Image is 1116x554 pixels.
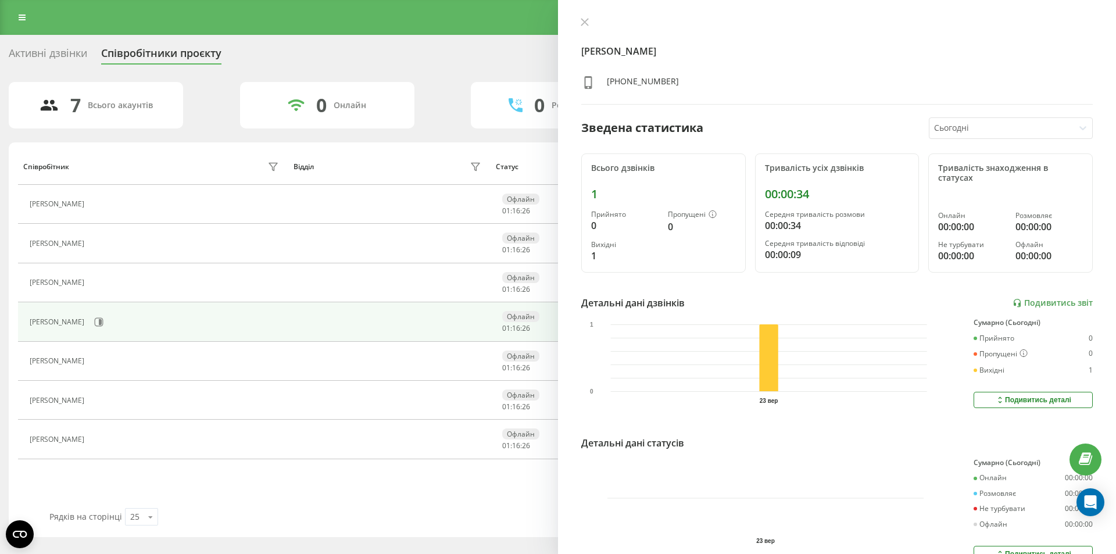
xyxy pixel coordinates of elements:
div: Не турбувати [974,505,1025,513]
div: Офлайн [1015,241,1083,249]
div: [PERSON_NAME] [30,357,87,365]
div: [PERSON_NAME] [30,396,87,405]
div: 00:00:00 [1015,249,1083,263]
a: Подивитись звіт [1013,298,1093,308]
div: Офлайн [502,351,539,362]
div: : : [502,207,530,215]
div: Розмовляють [552,101,608,110]
span: 16 [512,441,520,451]
div: Розмовляє [974,489,1016,498]
div: [PERSON_NAME] [30,318,87,326]
div: [PERSON_NAME] [30,278,87,287]
span: 26 [522,402,530,412]
div: Розмовляє [1015,212,1083,220]
div: Онлайн [974,474,1007,482]
div: 0 [534,94,545,116]
span: 26 [522,206,530,216]
div: Прийнято [591,210,659,219]
span: 01 [502,206,510,216]
div: Open Intercom Messenger [1076,488,1104,516]
div: 0 [591,219,659,233]
div: Пропущені [974,349,1028,359]
div: 0 [668,220,735,234]
div: Вихідні [974,366,1004,374]
span: 26 [522,323,530,333]
div: Детальні дані дзвінків [581,296,685,310]
div: 0 [316,94,327,116]
button: Open CMP widget [6,520,34,548]
div: 1 [1089,366,1093,374]
span: 26 [522,441,530,451]
div: Співробітники проєкту [101,47,221,65]
div: Офлайн [502,194,539,205]
div: [PHONE_NUMBER] [607,76,679,92]
div: Вихідні [591,241,659,249]
div: : : [502,364,530,372]
div: Активні дзвінки [9,47,87,65]
span: 16 [512,323,520,333]
div: Зведена статистика [581,119,703,137]
span: 26 [522,245,530,255]
span: 16 [512,363,520,373]
div: Детальні дані статусів [581,436,684,450]
span: 16 [512,206,520,216]
div: Всього акаунтів [88,101,153,110]
div: Офлайн [502,233,539,244]
div: 00:00:34 [765,187,910,201]
div: Офлайн [502,428,539,439]
div: Середня тривалість відповіді [765,240,910,248]
div: Офлайн [502,389,539,401]
div: Відділ [294,163,314,171]
span: 16 [512,402,520,412]
div: Офлайн [502,272,539,283]
div: 00:00:00 [1065,489,1093,498]
div: 1 [591,249,659,263]
div: [PERSON_NAME] [30,435,87,444]
text: 1 [590,321,593,328]
div: 7 [70,94,81,116]
div: Тривалість усіх дзвінків [765,163,910,173]
div: : : [502,403,530,411]
div: Пропущені [668,210,735,220]
span: 26 [522,284,530,294]
div: : : [502,246,530,254]
div: Статус [496,163,518,171]
text: 23 вер [756,538,775,544]
div: 00:00:09 [765,248,910,262]
div: Співробітник [23,163,69,171]
div: 0 [1089,334,1093,342]
div: 25 [130,511,139,523]
div: Прийнято [974,334,1014,342]
div: Подивитись деталі [995,395,1071,405]
div: Офлайн [974,520,1007,528]
span: 16 [512,284,520,294]
div: 0 [1089,349,1093,359]
text: 0 [590,388,593,395]
div: : : [502,324,530,333]
span: 26 [522,363,530,373]
text: 23 вер [760,398,778,404]
div: 00:00:00 [1065,474,1093,482]
div: Середня тривалість розмови [765,210,910,219]
div: Сумарно (Сьогодні) [974,459,1093,467]
div: 00:00:00 [938,249,1006,263]
div: Не турбувати [938,241,1006,249]
span: 01 [502,441,510,451]
span: 01 [502,245,510,255]
span: Рядків на сторінці [49,511,122,522]
div: 1 [591,187,736,201]
div: 00:00:00 [938,220,1006,234]
div: Онлайн [334,101,366,110]
div: Онлайн [938,212,1006,220]
div: 00:00:00 [1065,520,1093,528]
span: 01 [502,284,510,294]
div: : : [502,285,530,294]
div: Тривалість знаходження в статусах [938,163,1083,183]
div: Сумарно (Сьогодні) [974,319,1093,327]
div: Всього дзвінків [591,163,736,173]
div: : : [502,442,530,450]
span: 01 [502,323,510,333]
div: 00:00:00 [1015,220,1083,234]
div: 00:00:00 [1065,505,1093,513]
span: 01 [502,363,510,373]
